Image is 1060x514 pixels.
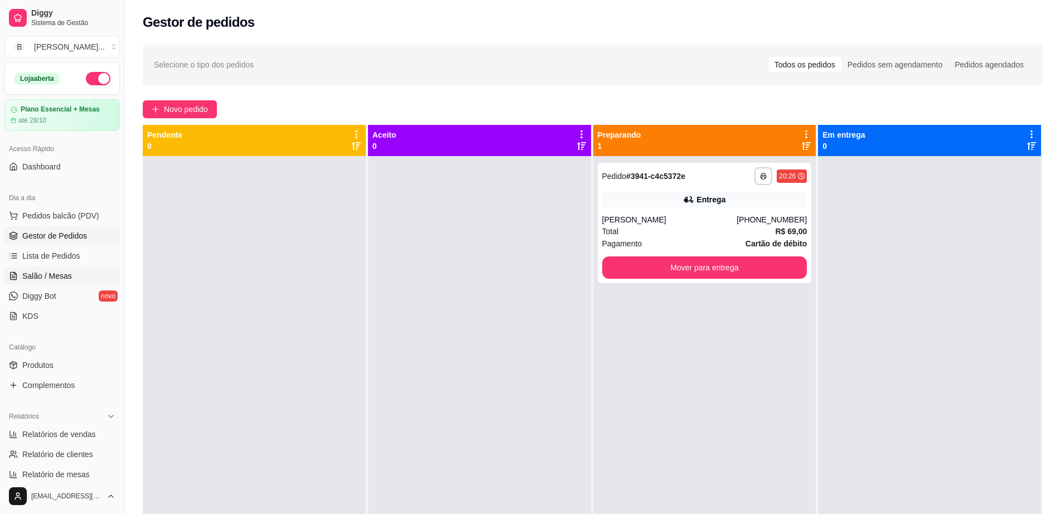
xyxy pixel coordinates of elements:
div: [PHONE_NUMBER] [737,214,807,225]
span: Complementos [22,380,75,391]
span: Diggy [31,8,115,18]
span: Relatórios [9,412,39,421]
a: Lista de Pedidos [4,247,120,265]
span: Relatório de mesas [22,469,90,480]
span: Diggy Bot [22,290,56,302]
a: DiggySistema de Gestão [4,4,120,31]
span: KDS [22,311,38,322]
div: [PERSON_NAME] ... [34,41,105,52]
span: Sistema de Gestão [31,18,115,27]
span: Produtos [22,360,54,371]
p: 0 [372,140,396,152]
button: Novo pedido [143,100,217,118]
span: Relatórios de vendas [22,429,96,440]
a: Relatórios de vendas [4,425,120,443]
a: Diggy Botnovo [4,287,120,305]
p: 1 [598,140,641,152]
span: Pagamento [602,237,642,250]
p: Preparando [598,129,641,140]
span: Novo pedido [164,103,208,115]
strong: Cartão de débito [746,239,807,248]
p: Pendente [147,129,182,140]
a: Salão / Mesas [4,267,120,285]
a: KDS [4,307,120,325]
div: Dia a dia [4,189,120,207]
span: Salão / Mesas [22,270,72,282]
div: [PERSON_NAME] [602,214,737,225]
span: Relatório de clientes [22,449,93,460]
div: Acesso Rápido [4,140,120,158]
a: Relatório de clientes [4,445,120,463]
p: 0 [822,140,865,152]
a: Complementos [4,376,120,394]
span: Gestor de Pedidos [22,230,87,241]
strong: # 3941-c4c5372e [626,172,685,181]
h2: Gestor de pedidos [143,13,255,31]
strong: R$ 69,00 [775,227,807,236]
span: Selecione o tipo dos pedidos [154,59,254,71]
p: Aceito [372,129,396,140]
div: Loja aberta [14,72,60,85]
article: até 28/10 [18,116,46,125]
p: Em entrega [822,129,865,140]
button: [EMAIL_ADDRESS][DOMAIN_NAME] [4,483,120,510]
div: Pedidos agendados [948,57,1030,72]
div: Catálogo [4,338,120,356]
a: Gestor de Pedidos [4,227,120,245]
span: Pedido [602,172,627,181]
span: plus [152,105,159,113]
span: B [14,41,25,52]
button: Mover para entrega [602,256,807,279]
span: Dashboard [22,161,61,172]
div: Todos os pedidos [768,57,841,72]
div: Entrega [696,194,725,205]
span: Total [602,225,619,237]
p: 0 [147,140,182,152]
div: 20:26 [779,172,796,181]
a: Produtos [4,356,120,374]
span: Pedidos balcão (PDV) [22,210,99,221]
button: Pedidos balcão (PDV) [4,207,120,225]
span: Lista de Pedidos [22,250,80,261]
button: Select a team [4,36,120,58]
div: Pedidos sem agendamento [841,57,948,72]
span: [EMAIL_ADDRESS][DOMAIN_NAME] [31,492,102,501]
article: Plano Essencial + Mesas [21,105,100,114]
a: Relatório de mesas [4,465,120,483]
button: Alterar Status [86,72,110,85]
a: Dashboard [4,158,120,176]
a: Plano Essencial + Mesasaté 28/10 [4,99,120,131]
